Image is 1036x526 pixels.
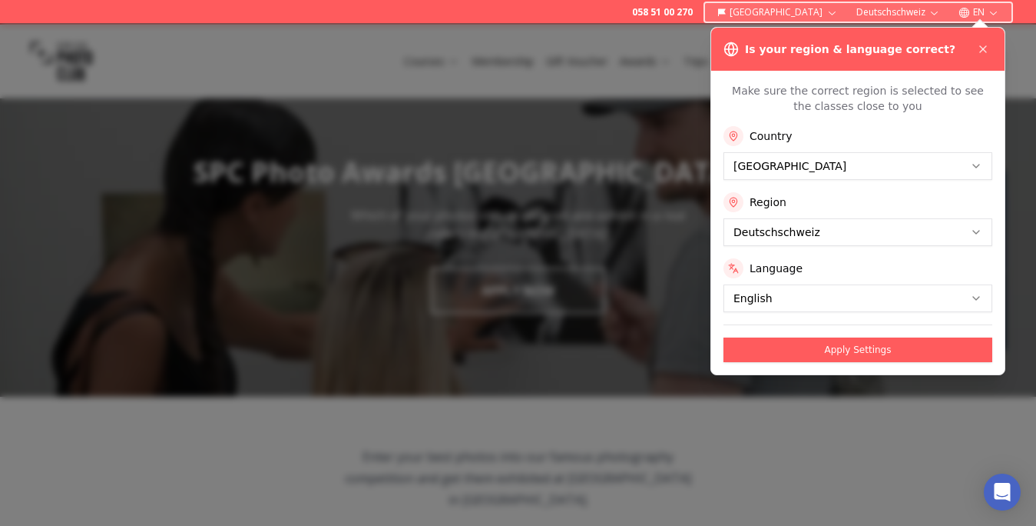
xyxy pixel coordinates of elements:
button: Deutschschweiz [850,3,946,22]
label: Language [750,261,803,276]
label: Country [750,128,793,144]
button: EN [952,3,1005,22]
label: Region [750,195,786,210]
a: 058 51 00 270 [632,6,693,18]
p: Make sure the correct region is selected to see the classes close to you [723,83,992,114]
div: Open Intercom Messenger [984,474,1021,511]
h3: Is your region & language correct? [745,42,955,57]
button: [GEOGRAPHIC_DATA] [711,3,844,22]
button: Apply Settings [723,338,992,362]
